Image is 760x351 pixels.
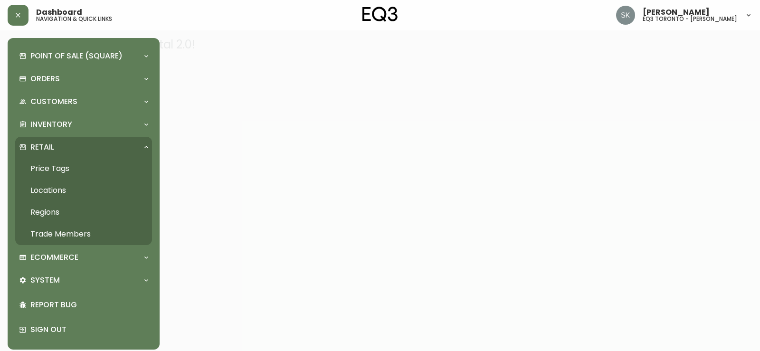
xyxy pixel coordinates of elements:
div: System [15,270,152,291]
img: 2f4b246f1aa1d14c63ff9b0999072a8a [616,6,635,25]
div: Inventory [15,114,152,135]
p: Point of Sale (Square) [30,51,123,61]
img: logo [362,7,398,22]
h5: eq3 toronto - [PERSON_NAME] [643,16,737,22]
p: Orders [30,74,60,84]
a: Trade Members [15,223,152,245]
p: System [30,275,60,285]
p: Customers [30,96,77,107]
div: Retail [15,137,152,158]
p: Ecommerce [30,252,78,263]
a: Locations [15,180,152,201]
span: Dashboard [36,9,82,16]
div: Customers [15,91,152,112]
span: [PERSON_NAME] [643,9,710,16]
div: Sign Out [15,317,152,342]
p: Retail [30,142,54,152]
div: Orders [15,68,152,89]
div: Ecommerce [15,247,152,268]
p: Report Bug [30,300,148,310]
div: Point of Sale (Square) [15,46,152,66]
p: Sign Out [30,324,148,335]
a: Regions [15,201,152,223]
a: Price Tags [15,158,152,180]
div: Report Bug [15,293,152,317]
p: Inventory [30,119,72,130]
h5: navigation & quick links [36,16,112,22]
